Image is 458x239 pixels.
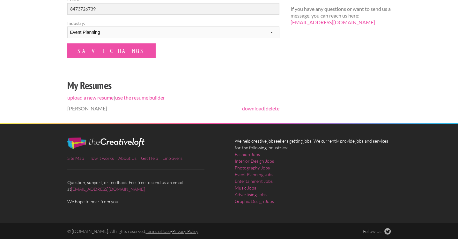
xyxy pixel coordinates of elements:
[291,19,375,25] a: [EMAIL_ADDRESS][DOMAIN_NAME]
[242,105,264,111] a: download
[67,105,107,111] span: [PERSON_NAME]
[62,228,313,235] div: © [DOMAIN_NAME]. All rights reserved. -
[242,105,279,112] span: |
[67,138,144,149] img: The Creative Loft
[62,138,229,205] div: Question, support, or feedback. Feel free to send us an email at
[67,78,279,93] h2: My Resumes
[235,151,260,158] a: Fashion Jobs
[146,228,171,234] a: Terms of Use
[118,155,137,161] a: About Us
[235,158,274,164] a: Interior Design Jobs
[235,191,267,198] a: Advertising Jobs
[67,3,279,15] input: Optional
[291,6,391,26] p: If you have any questions or want to send us a message, you can reach us here:
[115,94,165,101] a: use the resume builder
[235,171,273,178] a: Event Planning Jobs
[88,155,114,161] a: How it works
[235,178,273,184] a: Entertainment Jobs
[67,94,114,101] a: upload a new resume
[172,228,198,234] a: Privacy Policy
[141,155,158,161] a: Get Help
[71,186,145,192] a: [EMAIL_ADDRESS][DOMAIN_NAME]
[67,20,279,26] label: Industry:
[67,155,84,161] a: Site Map
[229,138,396,210] div: We help creative jobseekers getting jobs. We currently provide jobs and services for the followin...
[235,184,256,191] a: Music Jobs
[235,164,270,171] a: Photography Jobs
[67,43,156,58] input: Save Changes
[162,155,182,161] a: Employers
[235,198,274,205] a: Graphic Design Jobs
[266,105,279,111] a: delete
[67,198,224,205] span: We hope to hear from you!
[363,228,391,235] a: Follow Us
